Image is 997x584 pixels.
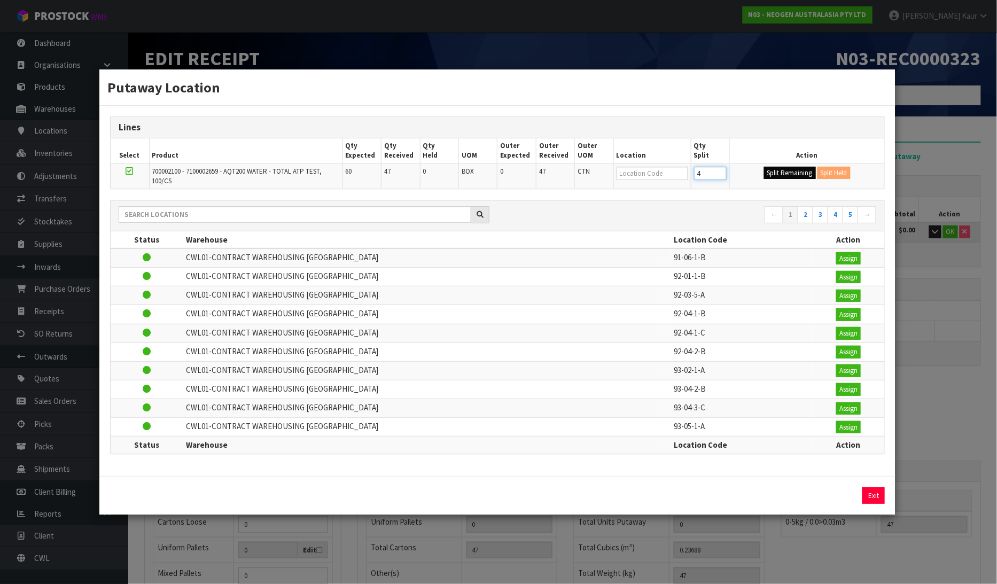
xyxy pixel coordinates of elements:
td: 93-02-1-A [672,361,813,380]
span: 0 [423,167,426,176]
th: Status [111,437,184,454]
td: 92-01-1-B [672,268,813,286]
td: CWL01-CONTRACT WAREHOUSING [GEOGRAPHIC_DATA] [184,268,659,286]
button: Assign [836,252,861,265]
button: Split Remaining [764,167,816,180]
a: 1 [783,206,798,223]
td: CWL01-CONTRACT WAREHOUSING [GEOGRAPHIC_DATA] [184,361,659,380]
button: Assign [836,364,861,377]
th: Qty Split [691,138,729,163]
button: Split Held [817,167,851,180]
button: Exit [862,487,885,504]
th: UOM [459,138,497,163]
td: CWL01-CONTRACT WAREHOUSING [GEOGRAPHIC_DATA] [184,248,659,268]
th: Warehouse [184,231,659,248]
a: 5 [843,206,858,223]
td: 93-05-1-A [672,418,813,437]
th: Action [730,138,885,163]
td: 93-04-2-B [672,380,813,399]
th: Location Code [672,437,813,454]
th: Warehouse [184,437,659,454]
h3: Putaway Location [107,77,888,97]
th: Qty Received [381,138,420,163]
th: Action [813,231,885,248]
span: BOX [462,167,474,176]
h3: Lines [119,122,877,133]
button: Assign [836,271,861,284]
th: Select [111,138,149,163]
th: Action [813,437,885,454]
button: Assign [836,346,861,359]
button: Assign [836,290,861,302]
span: 60 [346,167,352,176]
td: 91-06-1-B [672,248,813,268]
button: Assign [836,402,861,415]
input: Search locations [119,206,471,223]
td: CWL01-CONTRACT WAREHOUSING [GEOGRAPHIC_DATA] [184,380,659,399]
button: Assign [836,421,861,434]
a: 4 [828,206,843,223]
th: Status [111,231,184,248]
th: Location [613,138,691,163]
td: 92-04-1-C [672,324,813,342]
th: Location Code [672,231,813,248]
button: Assign [836,308,861,321]
td: 92-03-5-A [672,286,813,305]
th: Qty Held [420,138,458,163]
a: → [858,206,876,223]
td: 92-04-2-B [672,342,813,361]
th: Outer UOM [575,138,613,163]
td: CWL01-CONTRACT WAREHOUSING [GEOGRAPHIC_DATA] [184,418,659,437]
th: Outer Received [536,138,574,163]
input: Qty Putaway [694,167,727,180]
span: CTN [578,167,590,176]
span: 700002100 - 7100002659 - AQT200 WATER - TOTAL ATP TEST, 100/CS [152,167,322,185]
nav: Page navigation [505,206,876,225]
td: CWL01-CONTRACT WAREHOUSING [GEOGRAPHIC_DATA] [184,342,659,361]
button: Assign [836,327,861,340]
th: Outer Expected [497,138,536,163]
span: 0 [500,167,503,176]
span: 47 [539,167,546,176]
td: CWL01-CONTRACT WAREHOUSING [GEOGRAPHIC_DATA] [184,399,659,417]
th: Product [149,138,342,163]
button: Assign [836,383,861,396]
td: 92-04-1-B [672,305,813,324]
td: CWL01-CONTRACT WAREHOUSING [GEOGRAPHIC_DATA] [184,286,659,305]
a: 2 [798,206,813,223]
td: CWL01-CONTRACT WAREHOUSING [GEOGRAPHIC_DATA] [184,324,659,342]
span: 47 [384,167,391,176]
th: Qty Expected [342,138,381,163]
td: CWL01-CONTRACT WAREHOUSING [GEOGRAPHIC_DATA] [184,305,659,324]
td: 93-04-3-C [672,399,813,417]
a: ← [765,206,783,223]
a: 3 [813,206,828,223]
input: Location Code [617,167,688,180]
